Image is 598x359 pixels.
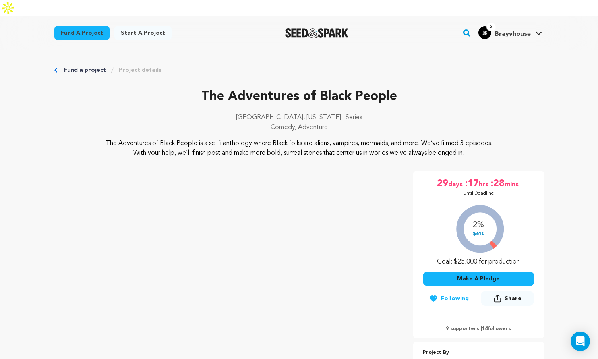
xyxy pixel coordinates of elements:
[571,332,590,351] div: Open Intercom Messenger
[477,25,544,39] a: Brayvhouse's Profile
[463,190,494,197] p: Until Deadline
[64,66,106,74] a: Fund a project
[423,326,534,332] p: 9 supporters | followers
[437,177,448,190] span: 29
[482,326,488,331] span: 14
[285,28,348,38] img: Seed&Spark Logo Dark Mode
[505,295,521,303] span: Share
[486,23,496,31] span: 2
[285,28,348,38] a: Seed&Spark Homepage
[54,113,544,122] p: [GEOGRAPHIC_DATA], [US_STATE] | Series
[478,26,491,39] img: 66b312189063c2cc.jpg
[505,177,520,190] span: mins
[481,291,534,309] span: Share
[448,177,464,190] span: days
[54,87,544,106] p: The Adventures of Black People
[479,177,490,190] span: hrs
[423,291,475,306] button: Following
[477,25,544,42] span: Brayvhouse's Profile
[423,348,534,357] p: Project By
[478,26,531,39] div: Brayvhouse's Profile
[54,122,544,132] p: Comedy, Adventure
[490,177,505,190] span: :28
[54,26,110,40] a: Fund a project
[423,272,534,286] button: Make A Pledge
[114,26,172,40] a: Start a project
[481,291,534,306] button: Share
[495,31,531,37] span: Brayvhouse
[464,177,479,190] span: :17
[119,66,161,74] a: Project details
[54,66,544,74] div: Breadcrumb
[103,139,495,158] p: The Adventures of Black People is a sci-fi anthology where Black folks are aliens, vampires, merm...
